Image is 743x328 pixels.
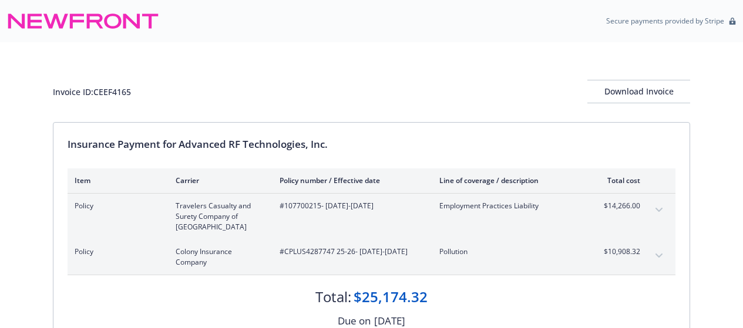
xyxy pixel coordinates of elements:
[650,201,668,219] button: expand content
[315,287,351,307] div: Total:
[439,201,577,211] span: Employment Practices Liability
[606,16,724,26] p: Secure payments provided by Stripe
[176,201,261,232] span: Travelers Casualty and Surety Company of [GEOGRAPHIC_DATA]
[596,246,640,257] span: $10,908.32
[75,201,157,211] span: Policy
[439,246,577,257] span: Pollution
[176,246,261,268] span: Colony Insurance Company
[176,175,261,185] div: Carrier
[53,86,131,98] div: Invoice ID: CEEF4165
[596,201,640,211] span: $14,266.00
[75,175,157,185] div: Item
[68,239,675,275] div: PolicyColony Insurance Company#CPLUS4287747 25-26- [DATE]-[DATE]Pollution$10,908.32expand content
[280,201,421,211] span: #107700215 - [DATE]-[DATE]
[68,137,675,152] div: Insurance Payment for Advanced RF Technologies, Inc.
[68,194,675,239] div: PolicyTravelers Casualty and Surety Company of [GEOGRAPHIC_DATA]#107700215- [DATE]-[DATE]Employme...
[354,287,428,307] div: $25,174.32
[75,246,157,257] span: Policy
[439,175,577,185] div: Line of coverage / description
[280,246,421,257] span: #CPLUS4287747 25-26 - [DATE]-[DATE]
[280,175,421,185] div: Policy number / Effective date
[650,246,668,265] button: expand content
[587,80,690,103] button: Download Invoice
[596,175,640,185] div: Total cost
